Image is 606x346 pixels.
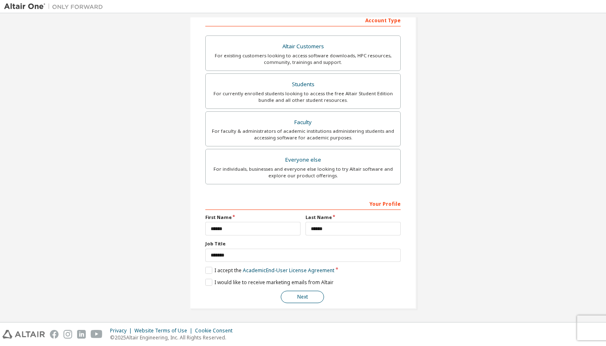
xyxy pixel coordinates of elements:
[205,214,301,221] label: First Name
[211,117,395,128] div: Faculty
[134,327,195,334] div: Website Terms of Use
[211,79,395,90] div: Students
[2,330,45,339] img: altair_logo.svg
[205,279,334,286] label: I would like to receive marketing emails from Altair
[4,2,107,11] img: Altair One
[205,267,334,274] label: I accept the
[205,240,401,247] label: Job Title
[211,90,395,104] div: For currently enrolled students looking to access the free Altair Student Edition bundle and all ...
[305,214,401,221] label: Last Name
[110,334,237,341] p: © 2025 Altair Engineering, Inc. All Rights Reserved.
[110,327,134,334] div: Privacy
[281,291,324,303] button: Next
[50,330,59,339] img: facebook.svg
[205,13,401,26] div: Account Type
[205,197,401,210] div: Your Profile
[211,128,395,141] div: For faculty & administrators of academic institutions administering students and accessing softwa...
[243,267,334,274] a: Academic End-User License Agreement
[195,327,237,334] div: Cookie Consent
[91,330,103,339] img: youtube.svg
[211,41,395,52] div: Altair Customers
[211,166,395,179] div: For individuals, businesses and everyone else looking to try Altair software and explore our prod...
[63,330,72,339] img: instagram.svg
[211,154,395,166] div: Everyone else
[77,330,86,339] img: linkedin.svg
[211,52,395,66] div: For existing customers looking to access software downloads, HPC resources, community, trainings ...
